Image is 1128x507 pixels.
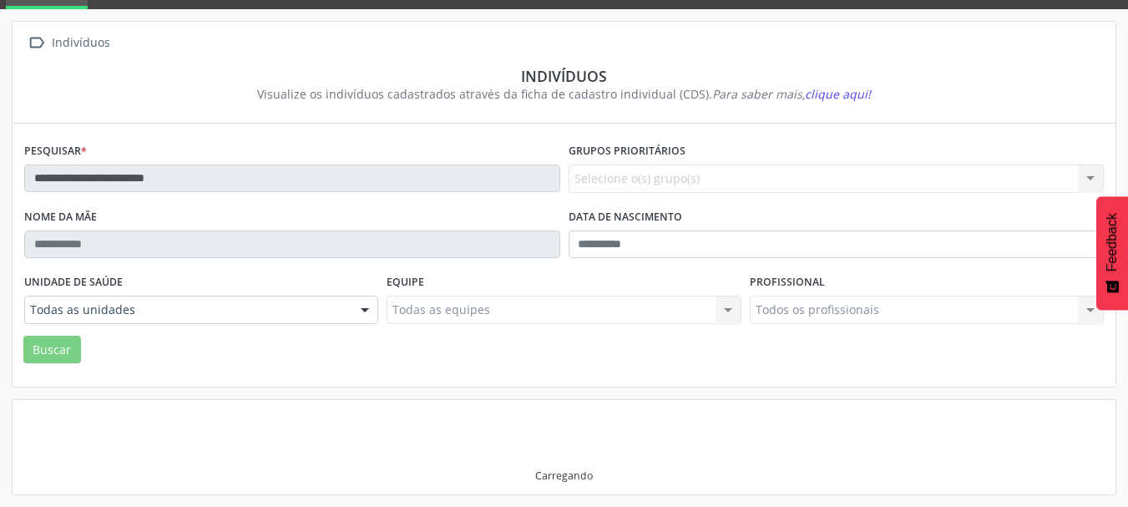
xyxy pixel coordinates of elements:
span: clique aqui! [805,86,871,102]
label: Equipe [387,270,424,296]
a:  Indivíduos [24,31,113,55]
button: Feedback - Mostrar pesquisa [1096,196,1128,310]
label: Data de nascimento [569,205,682,231]
label: Nome da mãe [24,205,97,231]
div: Carregando [535,469,593,483]
button: Buscar [23,336,81,364]
i:  [24,31,48,55]
i: Para saber mais, [712,86,871,102]
label: Unidade de saúde [24,270,123,296]
span: Feedback [1105,213,1120,271]
div: Visualize os indivíduos cadastrados através da ficha de cadastro individual (CDS). [36,85,1092,103]
div: Indivíduos [36,67,1092,85]
div: Indivíduos [48,31,113,55]
span: Todas as unidades [30,302,344,318]
label: Profissional [750,270,825,296]
label: Grupos prioritários [569,139,685,165]
label: Pesquisar [24,139,87,165]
